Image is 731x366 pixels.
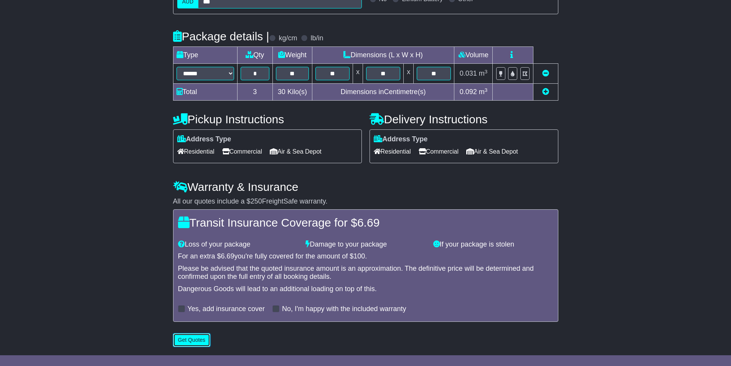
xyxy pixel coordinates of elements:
[353,64,363,84] td: x
[173,84,237,101] td: Total
[278,88,285,96] span: 30
[178,216,553,229] h4: Transit Insurance Coverage for $
[370,113,558,126] h4: Delivery Instructions
[542,70,549,77] a: Remove this item
[404,64,414,84] td: x
[173,30,269,43] h4: Package details |
[237,47,273,64] td: Qty
[542,88,549,96] a: Add new item
[282,305,406,313] label: No, I'm happy with the included warranty
[237,84,273,101] td: 3
[485,87,488,93] sup: 3
[302,240,429,249] div: Damage to your package
[173,47,237,64] td: Type
[429,240,557,249] div: If your package is stolen
[177,135,231,144] label: Address Type
[485,69,488,75] sup: 3
[178,265,553,281] div: Please be advised that the quoted insurance amount is an approximation. The definitive price will...
[479,70,488,77] span: m
[454,47,493,64] td: Volume
[279,34,297,43] label: kg/cm
[374,135,428,144] label: Address Type
[419,146,459,157] span: Commercial
[188,305,265,313] label: Yes, add insurance cover
[312,47,454,64] td: Dimensions (L x W x H)
[460,88,477,96] span: 0.092
[466,146,518,157] span: Air & Sea Depot
[221,252,234,260] span: 6.69
[251,197,262,205] span: 250
[178,285,553,293] div: Dangerous Goods will lead to an additional loading on top of this.
[173,197,558,206] div: All our quotes include a $ FreightSafe warranty.
[273,47,312,64] td: Weight
[353,252,365,260] span: 100
[173,113,362,126] h4: Pickup Instructions
[479,88,488,96] span: m
[177,146,215,157] span: Residential
[310,34,323,43] label: lb/in
[357,216,380,229] span: 6.69
[174,240,302,249] div: Loss of your package
[173,333,211,347] button: Get Quotes
[178,252,553,261] div: For an extra $ you're fully covered for the amount of $ .
[312,84,454,101] td: Dimensions in Centimetre(s)
[173,181,558,193] h4: Warranty & Insurance
[460,70,477,77] span: 0.031
[273,84,312,101] td: Kilo(s)
[270,146,322,157] span: Air & Sea Depot
[222,146,262,157] span: Commercial
[374,146,411,157] span: Residential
